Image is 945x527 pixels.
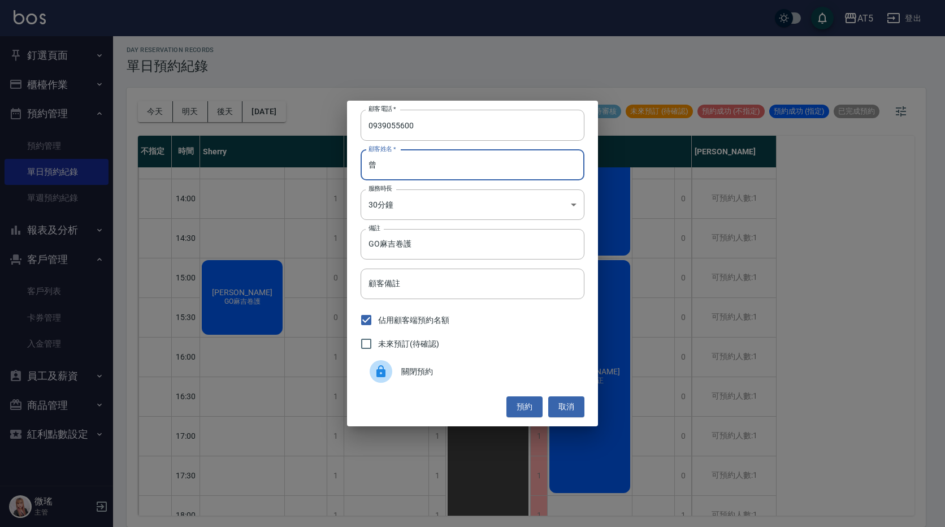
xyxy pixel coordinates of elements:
span: 未來預訂(待確認) [378,338,439,350]
div: 關閉預約 [361,356,584,387]
label: 服務時長 [369,184,392,193]
span: 關閉預約 [401,366,575,378]
div: 30分鐘 [361,189,584,220]
span: 佔用顧客端預約名額 [378,314,449,326]
button: 預約 [506,396,543,417]
label: 備註 [369,224,380,232]
label: 顧客姓名 [369,145,396,153]
button: 取消 [548,396,584,417]
label: 顧客電話 [369,105,396,113]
